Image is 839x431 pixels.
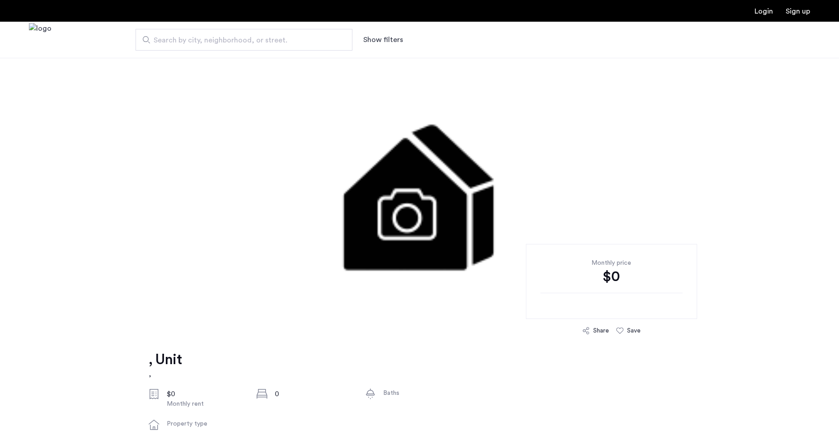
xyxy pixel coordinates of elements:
div: Monthly price [540,258,683,267]
div: $0 [540,267,683,286]
a: , Unit, [149,351,182,379]
img: logo [29,23,52,57]
div: Property type [167,419,243,428]
a: Login [755,8,773,15]
img: 3.gif [151,58,688,329]
a: Registration [786,8,810,15]
div: 0 [275,389,351,399]
span: Search by city, neighborhood, or street. [154,35,327,46]
button: Show or hide filters [363,34,403,45]
a: Cazamio Logo [29,23,52,57]
h2: , [149,369,182,379]
div: Share [593,326,609,335]
h1: , Unit [149,351,182,369]
input: Apartment Search [136,29,352,51]
div: Baths [383,389,459,398]
div: Save [627,326,641,335]
div: Monthly rent [167,399,243,408]
div: $0 [167,389,243,399]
